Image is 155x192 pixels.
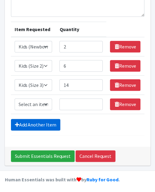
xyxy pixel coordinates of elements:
[76,150,115,162] a: Cancel Request
[110,60,140,72] a: Remove
[110,41,140,52] a: Remove
[5,176,120,182] strong: Human Essentials was built with by .
[11,150,75,162] input: Submit Essentials Request
[56,22,106,37] th: Quantity
[86,176,118,182] a: Ruby for Good
[11,22,56,37] th: Item Requested
[110,79,140,91] a: Remove
[11,119,60,130] a: Add Another Item
[110,98,140,110] a: Remove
